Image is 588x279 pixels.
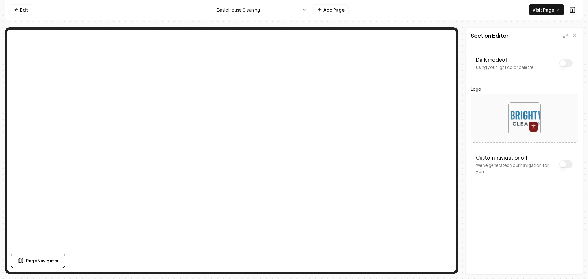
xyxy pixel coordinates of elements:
label: Custom navigation off [476,154,528,161]
a: Exit [10,4,32,15]
button: Page Navigator [11,254,65,268]
p: We've generated your navigation for you. [476,162,556,174]
label: Dark mode off [476,56,509,63]
span: Page Navigator [26,258,58,264]
a: Visit Page [529,4,564,15]
p: Using your light color palette. [476,64,535,70]
button: Add Page [313,4,349,15]
img: image [509,103,540,134]
h2: Section Editor [471,31,509,40]
label: Logo [471,85,578,92]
